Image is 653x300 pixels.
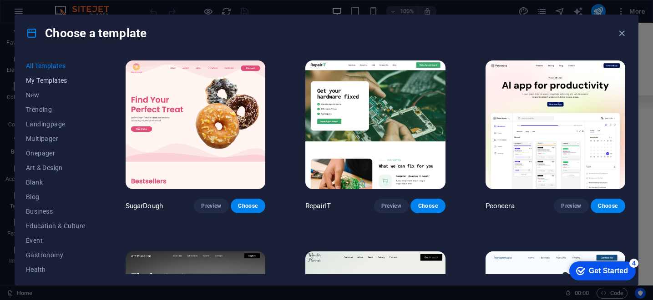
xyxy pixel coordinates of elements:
[598,202,618,210] span: Choose
[381,202,401,210] span: Preview
[26,190,86,204] button: Blog
[26,160,86,175] button: Art & Design
[418,202,438,210] span: Choose
[26,204,86,219] button: Business
[26,237,86,244] span: Event
[26,150,86,157] span: Onepager
[26,146,86,160] button: Onepager
[26,193,86,200] span: Blog
[26,251,86,259] span: Gastronomy
[26,164,86,171] span: Art & Design
[231,199,265,213] button: Choose
[26,91,86,99] span: New
[26,62,86,70] span: All Templates
[305,201,331,210] p: RepairIT
[26,117,86,131] button: Landingpage
[554,199,588,213] button: Preview
[194,199,228,213] button: Preview
[26,219,86,233] button: Education & Culture
[26,208,86,215] span: Business
[26,248,86,262] button: Gastronomy
[486,60,625,189] img: Peoneera
[561,202,581,210] span: Preview
[26,175,86,190] button: Blank
[26,59,86,73] button: All Templates
[410,199,445,213] button: Choose
[26,262,86,277] button: Health
[26,106,86,113] span: Trending
[26,26,147,40] h4: Choose a template
[67,2,76,11] div: 4
[26,222,86,230] span: Education & Culture
[26,135,86,142] span: Multipager
[26,77,86,84] span: My Templates
[305,60,445,189] img: RepairIT
[126,201,163,210] p: SugarDough
[591,199,625,213] button: Choose
[7,5,74,24] div: Get Started 4 items remaining, 20% complete
[26,102,86,117] button: Trending
[26,131,86,146] button: Multipager
[26,120,86,128] span: Landingpage
[27,10,66,18] div: Get Started
[126,60,265,189] img: SugarDough
[26,88,86,102] button: New
[26,233,86,248] button: Event
[238,202,258,210] span: Choose
[201,202,221,210] span: Preview
[374,199,409,213] button: Preview
[26,266,86,273] span: Health
[26,73,86,88] button: My Templates
[486,201,515,210] p: Peoneera
[26,179,86,186] span: Blank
